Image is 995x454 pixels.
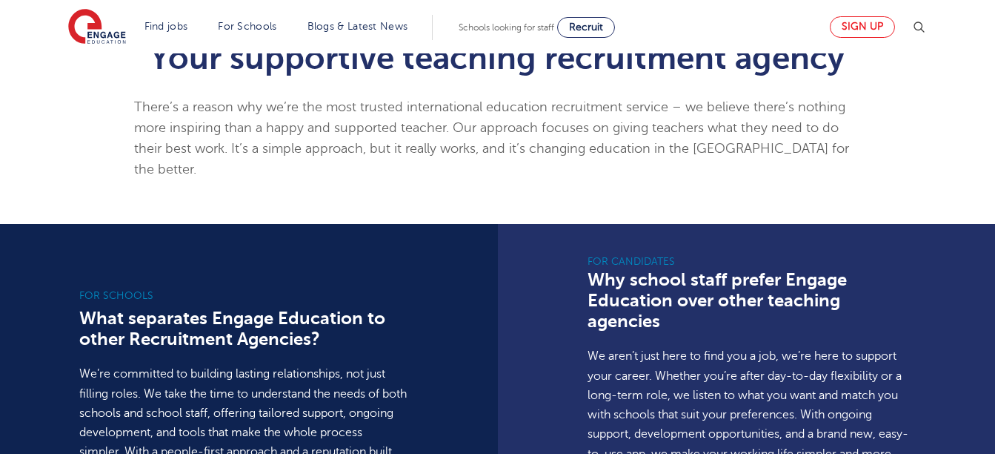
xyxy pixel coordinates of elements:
span: Schools looking for staff [459,22,554,33]
a: Find jobs [144,21,188,32]
a: Blogs & Latest News [307,21,408,32]
a: For Schools [218,21,276,32]
h6: For Candidates [588,254,916,269]
h1: Your supportive teaching recruitment agency [134,42,861,74]
span: There’s a reason why we’re the most trusted international education recruitment service – we beli... [134,99,849,177]
span: Recruit [569,22,603,33]
img: Engage Education [68,9,126,46]
a: Sign up [830,16,895,38]
h6: For schools [79,289,407,303]
h3: What separates Engage Education to other Recruitment Agencies? [79,308,407,349]
h3: Why school staff prefer Engage Education over other teaching agencies [588,269,916,332]
a: Recruit [557,17,615,38]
